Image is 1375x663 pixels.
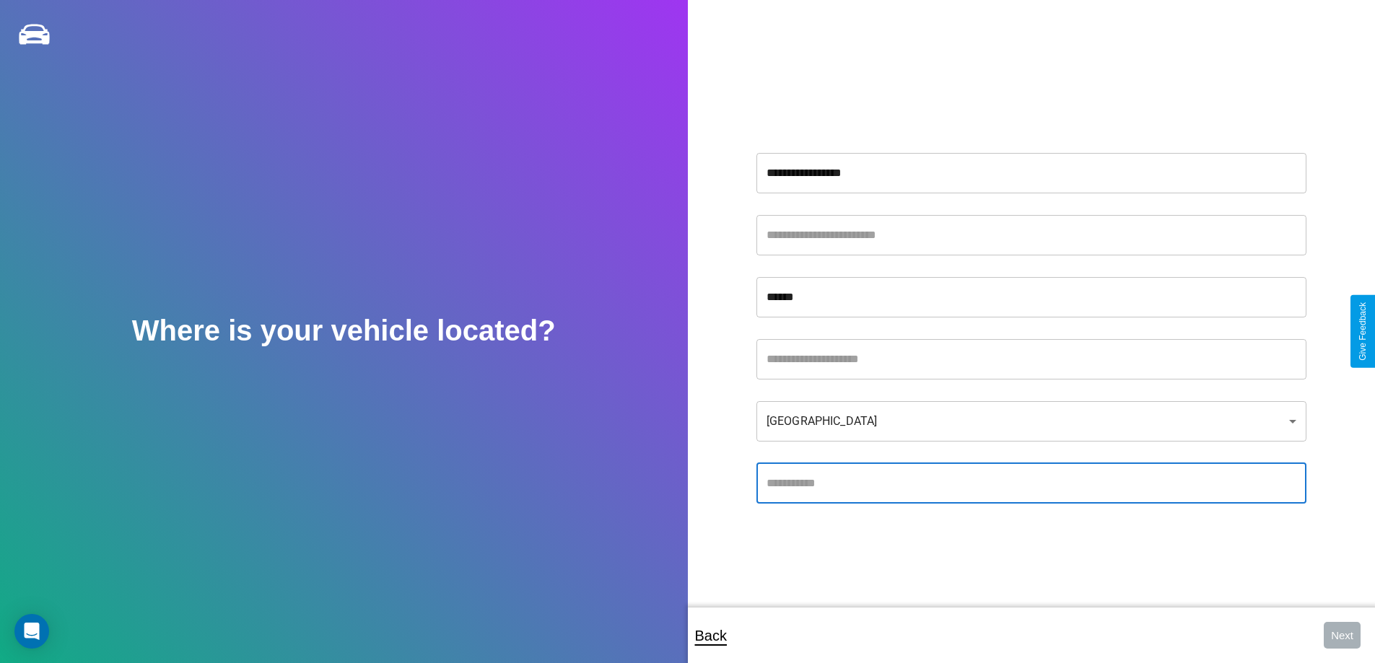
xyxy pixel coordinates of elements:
button: Next [1324,622,1361,649]
h2: Where is your vehicle located? [132,315,556,347]
p: Back [695,623,727,649]
div: Give Feedback [1358,302,1368,361]
div: Open Intercom Messenger [14,614,49,649]
div: [GEOGRAPHIC_DATA] [756,401,1306,442]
